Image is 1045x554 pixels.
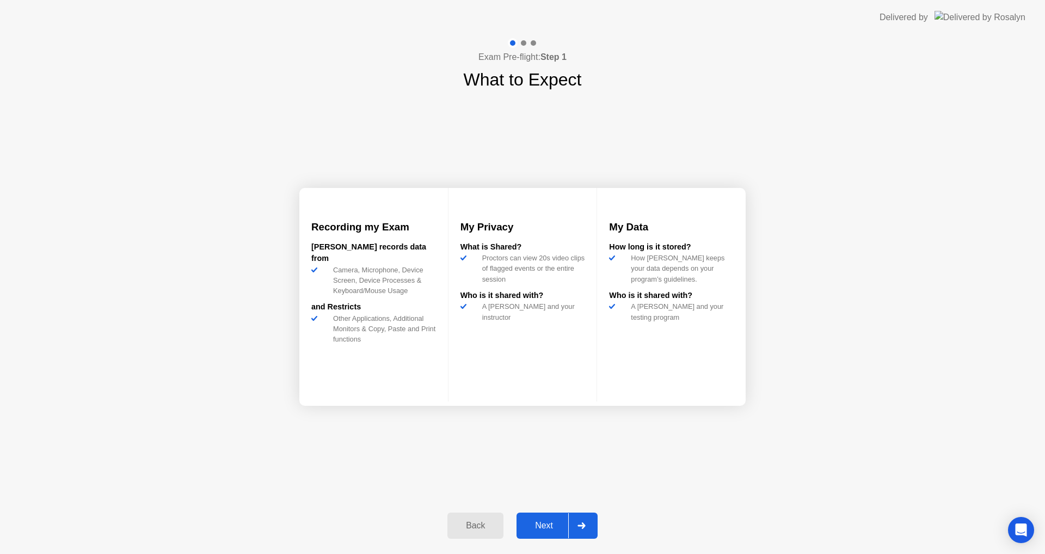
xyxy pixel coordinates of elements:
h4: Exam Pre-flight: [478,51,567,64]
h1: What to Expect [464,66,582,93]
b: Step 1 [540,52,567,62]
div: [PERSON_NAME] records data from [311,241,436,265]
h3: My Data [609,220,734,235]
div: Back [451,521,500,531]
div: A [PERSON_NAME] and your instructor [478,301,585,322]
img: Delivered by Rosalyn [935,11,1025,23]
h3: Recording my Exam [311,220,436,235]
button: Back [447,513,503,539]
div: Delivered by [880,11,928,24]
h3: My Privacy [460,220,585,235]
div: A [PERSON_NAME] and your testing program [626,301,734,322]
div: How [PERSON_NAME] keeps your data depends on your program’s guidelines. [626,253,734,284]
div: and Restricts [311,301,436,313]
div: Next [520,521,568,531]
div: Open Intercom Messenger [1008,517,1034,543]
div: Proctors can view 20s video clips of flagged events or the entire session [478,253,585,284]
button: Next [517,513,598,539]
div: Who is it shared with? [460,290,585,302]
div: Who is it shared with? [609,290,734,302]
div: Other Applications, Additional Monitors & Copy, Paste and Print functions [329,313,436,345]
div: How long is it stored? [609,241,734,253]
div: Camera, Microphone, Device Screen, Device Processes & Keyboard/Mouse Usage [329,265,436,296]
div: What is Shared? [460,241,585,253]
